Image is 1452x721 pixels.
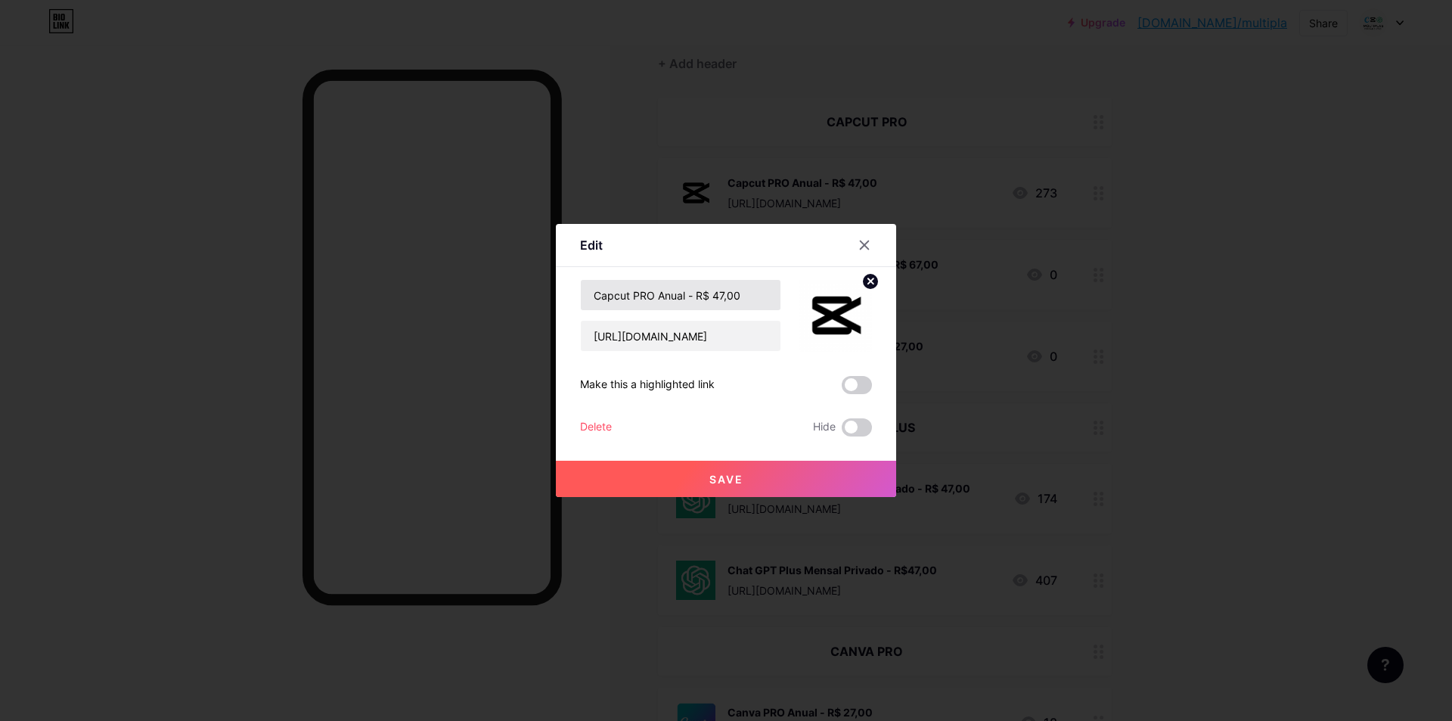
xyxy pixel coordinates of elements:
[580,418,612,437] div: Delete
[580,236,603,254] div: Edit
[556,461,896,497] button: Save
[581,321,780,351] input: URL
[813,418,836,437] span: Hide
[581,280,780,310] input: Title
[799,279,872,352] img: link_thumbnail
[709,473,743,486] span: Save
[580,376,715,394] div: Make this a highlighted link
